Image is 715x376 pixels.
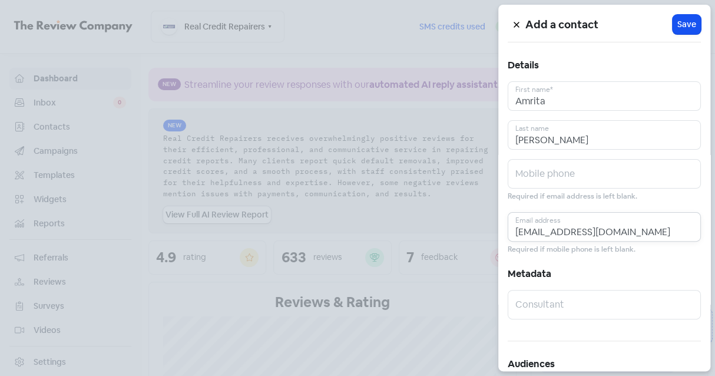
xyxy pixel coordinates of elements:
span: Save [677,18,696,31]
small: Required if mobile phone is left blank. [508,244,635,255]
button: Save [673,15,701,34]
h5: Details [508,57,701,74]
input: First name [508,81,701,111]
h5: Audiences [508,355,701,373]
input: Mobile phone [508,159,701,189]
input: Email address [508,212,701,242]
h5: Add a contact [525,16,673,34]
h5: Metadata [508,265,701,283]
small: Required if email address is left blank. [508,191,637,202]
input: Consultant [508,290,701,319]
input: Last name [508,120,701,150]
